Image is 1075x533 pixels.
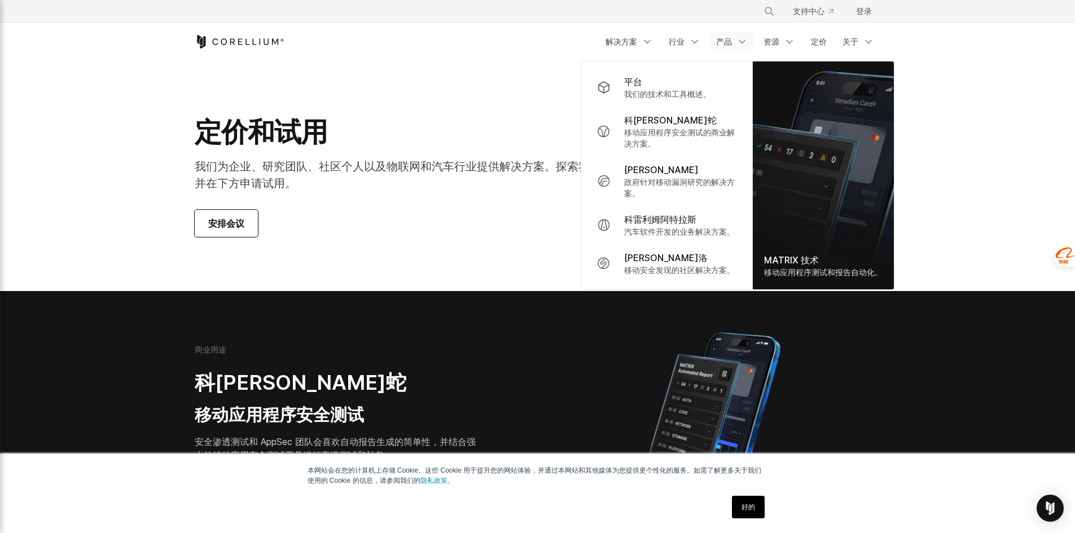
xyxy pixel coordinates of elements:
font: 政府针对移动漏洞研究的解决方案。 [624,177,735,198]
font: 好的 [741,503,755,511]
font: 定价 [811,37,827,46]
font: 资源 [764,37,779,46]
img: Corellium MATRIX 自动生成 iPhone 报告，显示跨安全类别的应用程序漏洞测试结果。 [630,327,800,525]
img: Matrix_WebNav_1x [753,61,894,289]
font: 关于 [843,37,858,46]
font: 支持中心 [793,6,824,16]
font: 科[PERSON_NAME]蛇 [195,370,406,395]
a: 科雷利姆阿特拉斯 汽车软件开发的业务解决方案。 [588,206,745,244]
font: 登录 [856,6,872,16]
font: 移动应用程序测试和报告自动化。 [764,267,883,277]
div: 导航菜单 [599,32,881,52]
font: 移动应用程序安全测试 [195,404,364,425]
a: 好的 [732,496,765,518]
a: [PERSON_NAME]洛 移动安全发现的社区解决方案。 [588,244,745,283]
a: 平台 我们的技术和工具概述。 [588,68,745,107]
font: [PERSON_NAME]洛 [624,252,708,263]
a: 隐私政策。 [420,477,454,484]
a: 科[PERSON_NAME]蛇 移动应用程序安全测试的商业解决方案。 [588,107,745,156]
font: 产品 [716,37,732,46]
font: 平台 [624,76,642,87]
font: 商业用途 [195,345,226,354]
font: 解决方案 [605,37,637,46]
font: 行业 [669,37,685,46]
font: 移动应用程序安全测试的商业解决方案。 [624,127,735,148]
font: 安排会议 [208,218,244,229]
font: 汽车软件开发的业务解决方案。 [624,227,735,236]
font: 科雷利姆阿特拉斯 [624,214,696,225]
a: 安排会议 [195,210,258,237]
font: 定价和试用 [195,115,327,148]
button: 搜索 [759,1,779,21]
font: 我们为企业、研究团队、社区个人以及物联网和汽车行业提供解决方案。探索我们的产品并在下方申请试用。 [195,160,635,190]
div: 导航菜单 [750,1,881,21]
font: 移动安全发现的社区解决方案。 [624,265,735,275]
a: 科雷利姆之家 [195,35,284,49]
font: 我们的技术和工具概述。 [624,89,711,99]
font: [PERSON_NAME] [624,164,699,175]
font: 安全渗透测试和 AppSec 团队会喜欢自动报告生成的简单性，并结合强大的移动应用安全测试工具进行高级测试和补救。 [195,436,476,461]
a: MATRIX 技术 移动应用程序测试和报告自动化。 [753,61,894,289]
a: [PERSON_NAME] 政府针对移动漏洞研究的解决方案。 [588,156,745,206]
font: 本网站会在您的计算机上存储 Cookie。这些 Cookie 用于提升您的网站体验，并通过本网站和其他媒体为您提供更个性化的服务。如需了解更多关于我们使用的 Cookie 的信息，请参阅我们的 [308,466,762,484]
div: Open Intercom Messenger [1037,495,1064,522]
font: MATRIX 技术 [764,254,819,266]
font: 科[PERSON_NAME]蛇 [624,114,717,126]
